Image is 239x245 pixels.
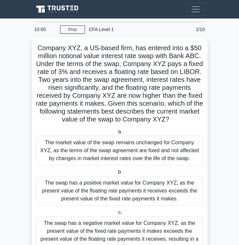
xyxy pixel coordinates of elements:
span: a. [118,129,122,134]
div: 1/10 [179,23,209,36]
div: The market value of the swap remains unchanged for Company XYZ, as the terms of the swap agreemen... [36,136,203,165]
span: c. [118,209,122,215]
button: Toggle navigation [186,3,205,16]
div: CFA Level 1 [85,23,179,36]
h5: Company XYZ, a US-based firm, has entered into a $50 million notional value interest rate swap wi... [36,44,204,124]
div: 10:00 [30,23,60,36]
span: b. [118,169,122,175]
div: The swap has a positive market value for Company XYZ, as the present value of the floating rate p... [36,176,203,206]
a: Stop [60,25,85,34]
